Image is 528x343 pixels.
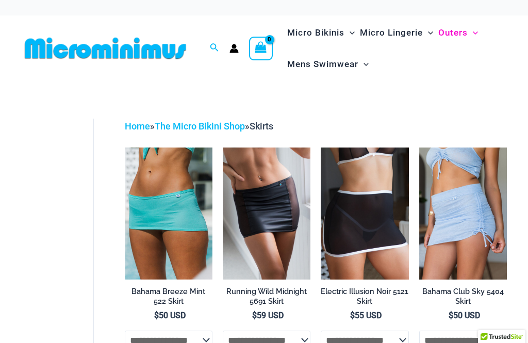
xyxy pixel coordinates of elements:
span: Micro Bikinis [287,20,344,46]
a: Electric Illusion Noir Skirt 02Electric Illusion Noir 1521 Bra 611 Micro 5121 Skirt 01Electric Il... [321,148,408,280]
img: Electric Illusion Noir Skirt 02 [321,148,408,280]
span: Menu Toggle [423,20,433,46]
span: Micro Lingerie [360,20,423,46]
span: $ [252,311,257,320]
img: Bahama Club Sky 9170 Crop Top 5404 Skirt 07 [419,148,507,280]
a: Bahama Club Sky 9170 Crop Top 5404 Skirt 07Bahama Club Sky 9170 Crop Top 5404 Skirt 10Bahama Club... [419,148,507,280]
bdi: 55 USD [350,311,382,320]
a: Running Wild Midnight 5691 Skirt [223,287,310,310]
h2: Bahama Breeze Mint 522 Skirt [125,287,212,306]
span: $ [449,311,453,320]
span: » » [125,121,273,132]
a: Search icon link [210,42,219,55]
span: $ [350,311,355,320]
a: View Shopping Cart, empty [249,37,273,60]
span: Menu Toggle [358,51,369,77]
a: The Micro Bikini Shop [155,121,245,132]
bdi: 59 USD [252,311,284,320]
span: Outers [438,20,468,46]
img: Bahama Breeze Mint 522 Skirt 01 [125,148,212,280]
img: MM SHOP LOGO FLAT [21,37,190,60]
span: Menu Toggle [344,20,355,46]
span: Menu Toggle [468,20,478,46]
a: OutersMenu ToggleMenu Toggle [436,17,481,48]
a: Account icon link [229,44,239,53]
nav: Site Navigation [283,15,507,81]
bdi: 50 USD [154,311,186,320]
a: Home [125,121,150,132]
a: Micro LingerieMenu ToggleMenu Toggle [357,17,436,48]
span: Skirts [250,121,273,132]
a: Bahama Club Sky 5404 Skirt [419,287,507,310]
h2: Electric Illusion Noir 5121 Skirt [321,287,408,306]
iframe: TrustedSite Certified [26,110,119,317]
a: Electric Illusion Noir 5121 Skirt [321,287,408,310]
h2: Running Wild Midnight 5691 Skirt [223,287,310,306]
a: Bahama Breeze Mint 522 Skirt 01Bahama Breeze Mint 522 Skirt 02Bahama Breeze Mint 522 Skirt 02 [125,148,212,280]
img: Running Wild Midnight 5691 Skirt [223,148,310,280]
a: Running Wild Midnight 5691 SkirtRunning Wild Midnight 1052 Top 5691 Skirt 06Running Wild Midnight... [223,148,310,280]
a: Mens SwimwearMenu ToggleMenu Toggle [285,48,371,80]
span: $ [154,311,159,320]
span: Mens Swimwear [287,51,358,77]
bdi: 50 USD [449,311,480,320]
h2: Bahama Club Sky 5404 Skirt [419,287,507,306]
a: Bahama Breeze Mint 522 Skirt [125,287,212,310]
a: Micro BikinisMenu ToggleMenu Toggle [285,17,357,48]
